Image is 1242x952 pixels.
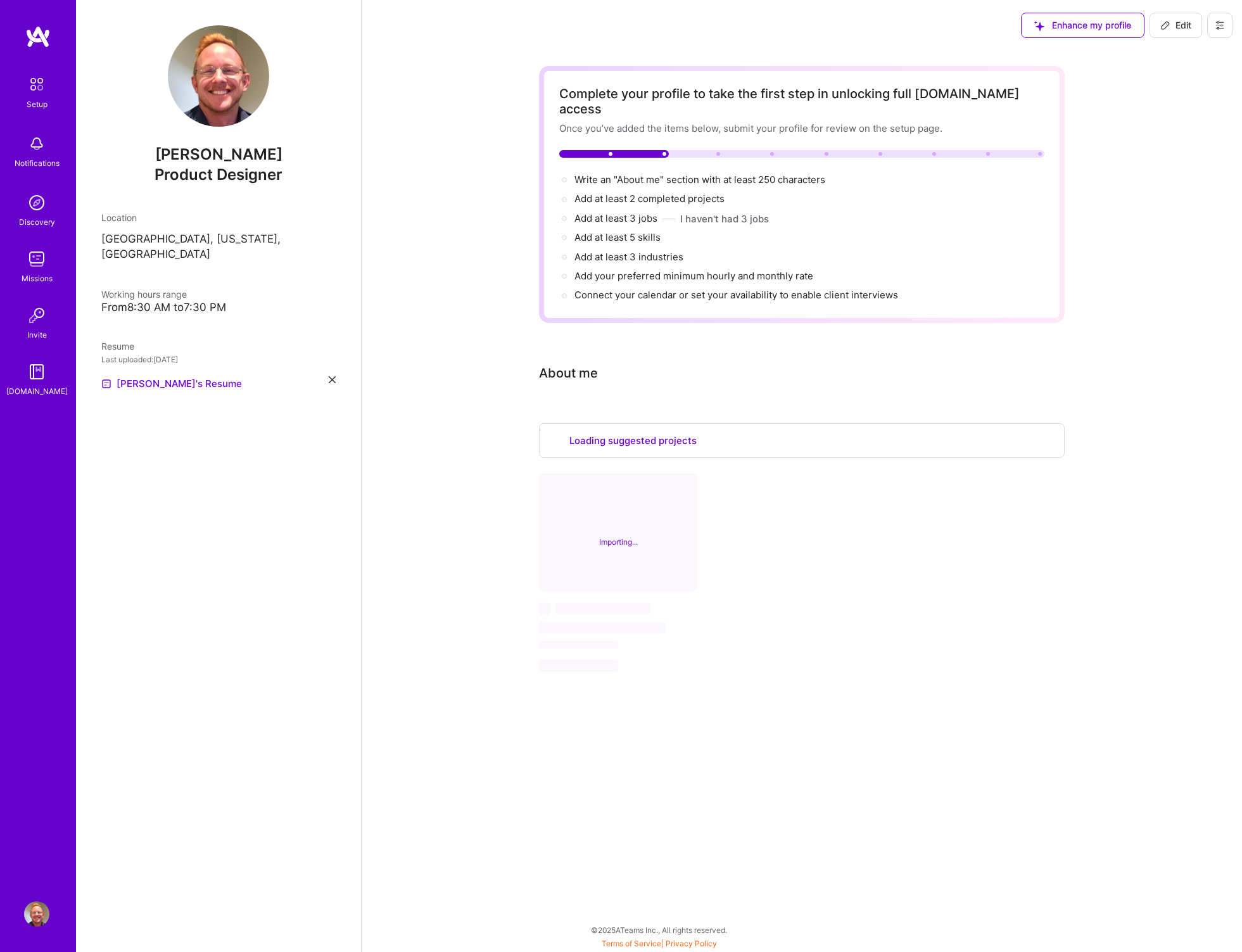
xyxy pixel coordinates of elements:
[24,901,49,927] img: User Avatar
[680,212,769,225] button: I haven't had 3 jobs
[550,434,559,443] i: icon CircleLoadingViolet
[25,25,51,48] img: logo
[101,301,336,314] div: From 8:30 AM to 7:30 PM
[21,901,53,927] a: User Avatar
[101,289,187,300] span: Working hours range
[101,211,336,224] div: Location
[602,939,717,948] span: |
[574,212,657,224] span: Add at least 3 jobs
[555,603,650,614] span: ‌
[666,939,717,948] a: Privacy Policy
[574,193,725,205] span: Add at least 2 completed projects
[574,231,661,243] span: Add at least 5 skills
[24,303,49,328] img: Invite
[574,251,683,263] span: Add at least 3 industries
[559,86,1044,117] div: Complete your profile to take the first step in unlocking full [DOMAIN_NAME] access
[6,384,68,398] div: [DOMAIN_NAME]
[539,659,618,672] span: ‌
[101,232,336,262] p: [GEOGRAPHIC_DATA], [US_STATE], [GEOGRAPHIC_DATA]
[574,270,813,282] span: Add your preferred minimum hourly and monthly rate
[539,622,666,633] span: ‌
[19,215,55,229] div: Discovery
[539,364,598,383] div: About me
[329,376,336,383] i: icon Close
[602,939,661,948] a: Terms of Service
[76,914,1242,946] div: © 2025 ATeams Inc., All rights reserved.
[539,423,1065,458] div: Loading suggested projects
[614,520,622,528] i: icon CircleLoadingViolet
[15,156,60,170] div: Notifications
[101,145,336,164] span: [PERSON_NAME]
[168,25,269,127] img: User Avatar
[22,272,53,285] div: Missions
[24,359,49,384] img: guide book
[101,341,134,352] span: Resume
[24,246,49,272] img: teamwork
[101,379,111,389] img: Resume
[1160,19,1191,32] span: Edit
[574,174,828,186] span: Write an "About me" section with at least 250 characters
[539,641,618,649] span: ‌
[1150,13,1202,38] button: Edit
[101,353,336,366] div: Last uploaded: [DATE]
[574,289,898,301] span: Connect your calendar or set your availability to enable client interviews
[24,190,49,215] img: discovery
[23,71,50,98] img: setup
[599,535,638,549] div: Importing...
[27,328,47,341] div: Invite
[27,98,48,111] div: Setup
[539,603,550,614] span: ‌
[101,376,242,391] a: [PERSON_NAME]'s Resume
[559,122,1044,135] div: Once you’ve added the items below, submit your profile for review on the setup page.
[155,165,282,184] span: Product Designer
[24,131,49,156] img: bell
